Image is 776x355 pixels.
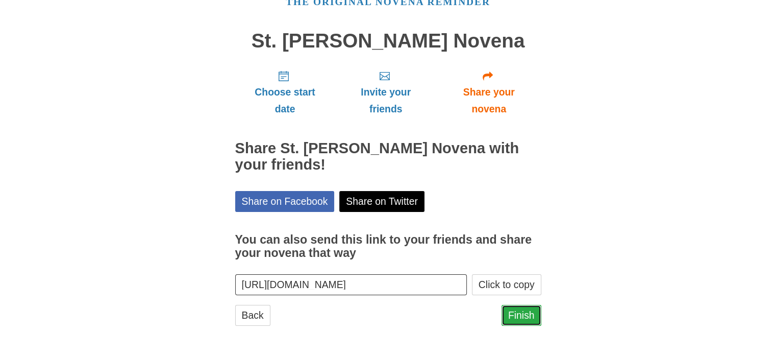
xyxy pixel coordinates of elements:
[235,191,335,212] a: Share on Facebook
[335,62,436,123] a: Invite your friends
[339,191,424,212] a: Share on Twitter
[235,140,541,173] h2: Share St. [PERSON_NAME] Novena with your friends!
[245,84,325,117] span: Choose start date
[437,62,541,123] a: Share your novena
[345,84,426,117] span: Invite your friends
[447,84,531,117] span: Share your novena
[235,62,335,123] a: Choose start date
[235,30,541,52] h1: St. [PERSON_NAME] Novena
[472,274,541,295] button: Click to copy
[235,305,270,326] a: Back
[235,233,541,259] h3: You can also send this link to your friends and share your novena that way
[502,305,541,326] a: Finish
